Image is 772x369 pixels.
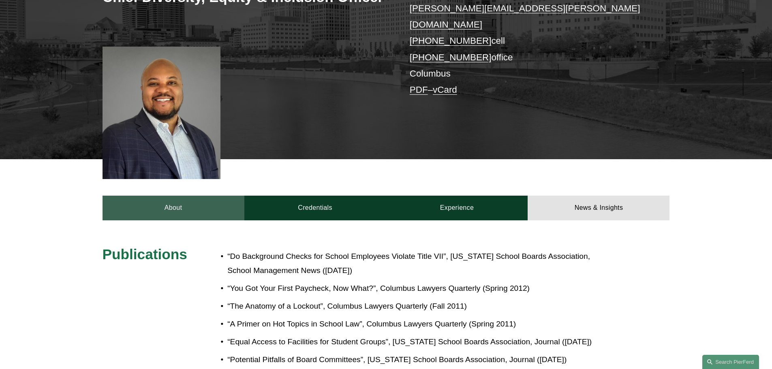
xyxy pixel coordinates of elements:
[227,317,599,331] p: “A Primer on Hot Topics in School Law”, Columbus Lawyers Quarterly (Spring 2011)
[227,250,599,277] p: “Do Background Checks for School Employees Violate Title VII”, [US_STATE] School Boards Associati...
[410,36,492,46] a: [PHONE_NUMBER]
[702,355,759,369] a: Search this site
[103,246,187,262] span: Publications
[410,0,646,98] p: cell office Columbus –
[227,335,599,349] p: “Equal Access to Facilities for Student Groups”, [US_STATE] School Boards Association, Journal ([...
[433,85,457,95] a: vCard
[244,196,386,220] a: Credentials
[103,196,244,220] a: About
[528,196,669,220] a: News & Insights
[386,196,528,220] a: Experience
[410,85,428,95] a: PDF
[410,3,640,30] a: [PERSON_NAME][EMAIL_ADDRESS][PERSON_NAME][DOMAIN_NAME]
[227,353,599,367] p: “Potential Pitfalls of Board Committees”, [US_STATE] School Boards Association, Journal ([DATE])
[227,299,599,314] p: “The Anatomy of a Lockout”, Columbus Lawyers Quarterly (Fall 2011)
[227,282,599,296] p: “You Got Your First Paycheck, Now What?”, Columbus Lawyers Quarterly (Spring 2012)
[410,52,492,62] a: [PHONE_NUMBER]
